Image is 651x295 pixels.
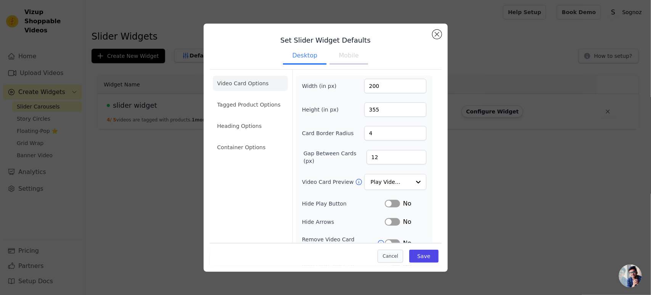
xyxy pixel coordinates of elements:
span: No [403,199,411,208]
span: No [403,239,411,248]
button: Save [409,250,438,263]
button: Desktop [283,48,326,65]
button: Mobile [330,48,368,65]
label: Card Border Radius [302,129,354,137]
label: Remove Video Card Shadow [302,236,377,251]
label: Width (in px) [302,82,344,90]
span: No [403,217,411,226]
label: Height (in px) [302,106,344,113]
li: Container Options [213,140,288,155]
label: Gap Between Cards (px) [304,150,366,165]
button: Close modal [432,30,442,39]
h3: Set Slider Widget Defaults [210,36,442,45]
label: Hide Play Button [302,200,385,207]
label: Hide Arrows [302,218,385,226]
a: Open chat [619,265,642,287]
button: Cancel [378,250,403,263]
li: Video Card Options [213,76,288,91]
li: Tagged Product Options [213,97,288,112]
li: Heading Options [213,118,288,134]
label: Video Card Preview [302,178,355,186]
